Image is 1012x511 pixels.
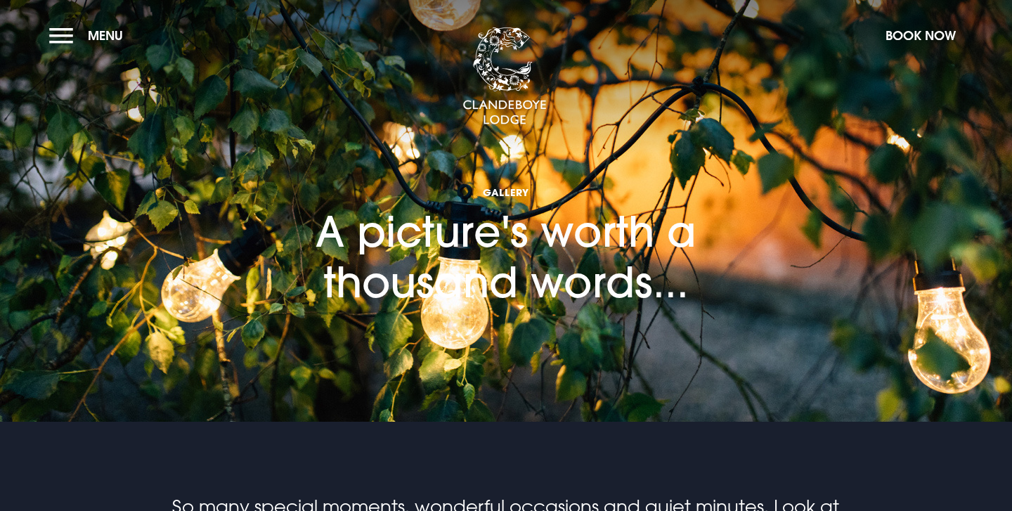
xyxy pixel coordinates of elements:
button: Book Now [878,20,963,51]
span: Menu [88,27,123,44]
h1: A picture's worth a thousand words... [225,122,787,306]
span: Gallery [225,186,787,199]
button: Menu [49,20,130,51]
img: Clandeboye Lodge [462,27,547,126]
